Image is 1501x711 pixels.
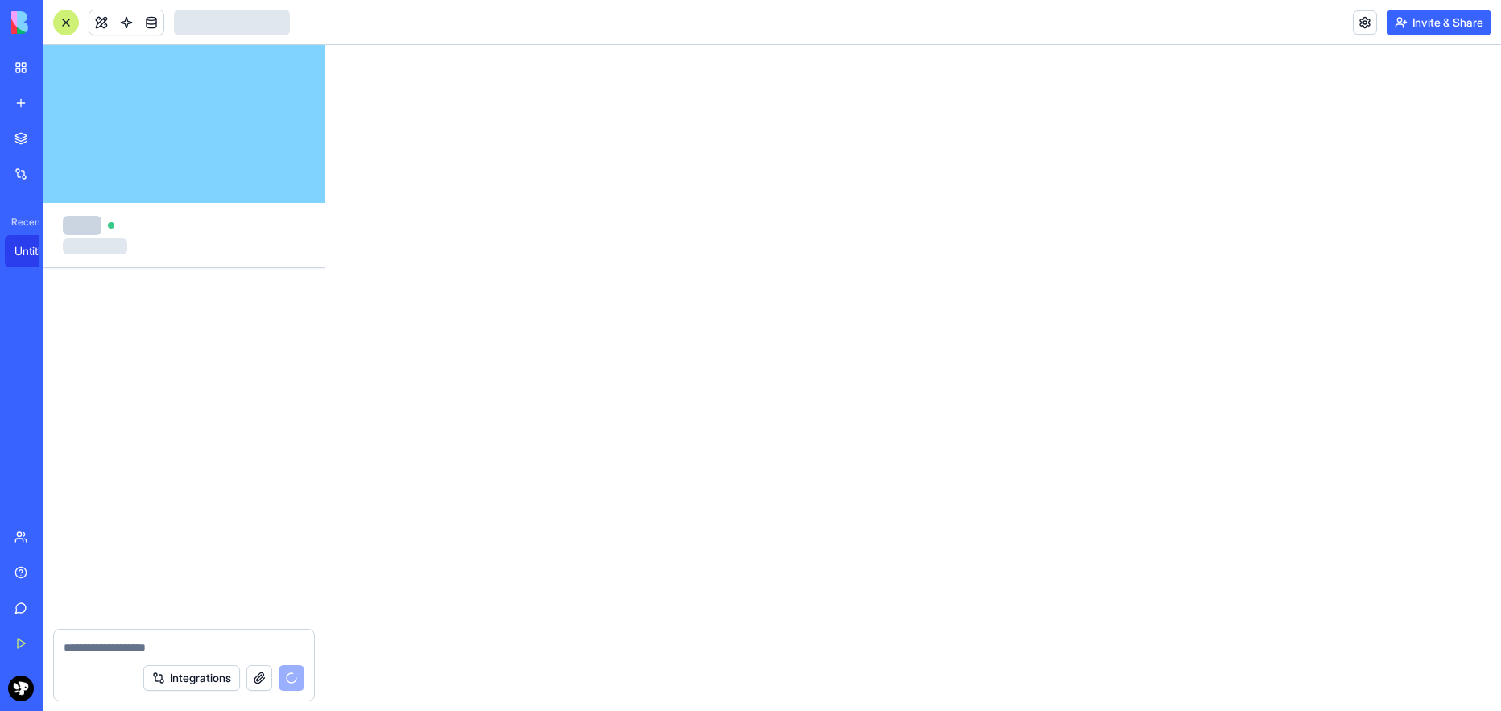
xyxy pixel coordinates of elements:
button: Invite & Share [1387,10,1491,35]
img: ACg8ocJvXxoDptqcYrBvVETlX18cuHd7RZZN30CGqxH_opVZhvjkgFGE_A=s96-c [8,676,34,701]
div: Untitled App [14,243,60,259]
a: Untitled App [5,235,69,267]
span: Recent [5,216,39,229]
button: Integrations [143,665,240,691]
img: logo [11,11,111,34]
